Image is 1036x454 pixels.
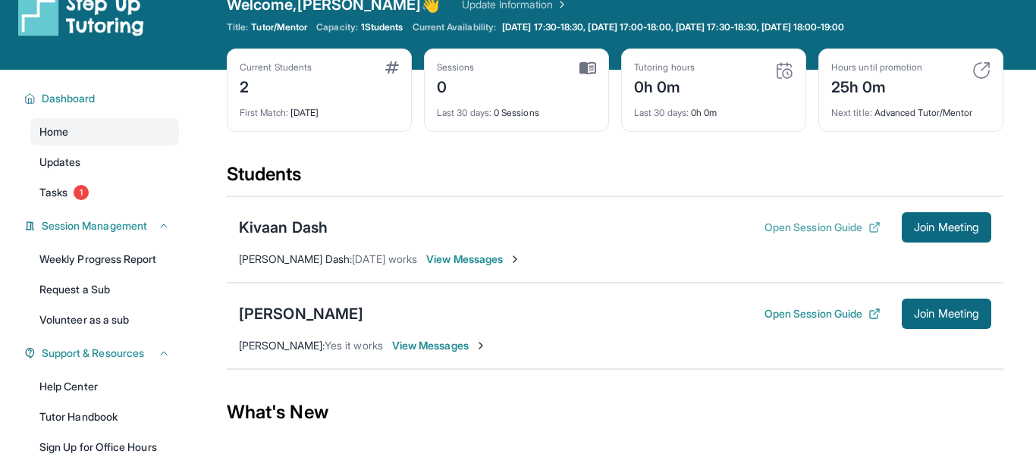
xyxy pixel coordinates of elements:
[764,306,881,321] button: Open Session Guide
[413,21,496,33] span: Current Availability:
[239,339,325,352] span: [PERSON_NAME] :
[240,61,312,74] div: Current Students
[240,74,312,98] div: 2
[42,218,147,233] span: Session Management
[352,252,417,265] span: [DATE] works
[509,253,521,265] img: Chevron-Right
[902,299,991,329] button: Join Meeting
[634,107,689,118] span: Last 30 days :
[437,74,475,98] div: 0
[239,252,352,265] span: [PERSON_NAME] Dash :
[74,185,89,200] span: 1
[437,107,491,118] span: Last 30 days :
[239,303,363,324] div: [PERSON_NAME]
[634,61,695,74] div: Tutoring hours
[392,338,487,353] span: View Messages
[502,21,844,33] span: [DATE] 17:30-18:30, [DATE] 17:00-18:00, [DATE] 17:30-18:30, [DATE] 18:00-19:00
[30,306,179,333] a: Volunteer as a sub
[39,185,67,200] span: Tasks
[240,107,288,118] span: First Match :
[831,98,990,119] div: Advanced Tutor/Mentor
[30,246,179,273] a: Weekly Progress Report
[227,379,1003,446] div: What's New
[831,107,872,118] span: Next title :
[316,21,358,33] span: Capacity:
[775,61,793,80] img: card
[902,212,991,243] button: Join Meeting
[634,74,695,98] div: 0h 0m
[914,309,979,318] span: Join Meeting
[437,98,596,119] div: 0 Sessions
[426,252,521,267] span: View Messages
[437,61,475,74] div: Sessions
[240,98,399,119] div: [DATE]
[475,340,487,352] img: Chevron-Right
[251,21,307,33] span: Tutor/Mentor
[831,74,922,98] div: 25h 0m
[36,218,170,233] button: Session Management
[227,21,248,33] span: Title:
[914,223,979,232] span: Join Meeting
[579,61,596,75] img: card
[972,61,990,80] img: card
[239,217,328,238] div: Kivaan Dash
[39,155,81,170] span: Updates
[30,403,179,431] a: Tutor Handbook
[30,179,179,206] a: Tasks1
[30,118,179,146] a: Home
[764,220,881,235] button: Open Session Guide
[634,98,793,119] div: 0h 0m
[499,21,847,33] a: [DATE] 17:30-18:30, [DATE] 17:00-18:00, [DATE] 17:30-18:30, [DATE] 18:00-19:00
[36,346,170,361] button: Support & Resources
[30,149,179,176] a: Updates
[42,91,96,106] span: Dashboard
[831,61,922,74] div: Hours until promotion
[30,373,179,400] a: Help Center
[36,91,170,106] button: Dashboard
[30,276,179,303] a: Request a Sub
[385,61,399,74] img: card
[325,339,383,352] span: Yes it works
[227,162,1003,196] div: Students
[39,124,68,139] span: Home
[42,346,144,361] span: Support & Resources
[361,21,403,33] span: 1 Students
